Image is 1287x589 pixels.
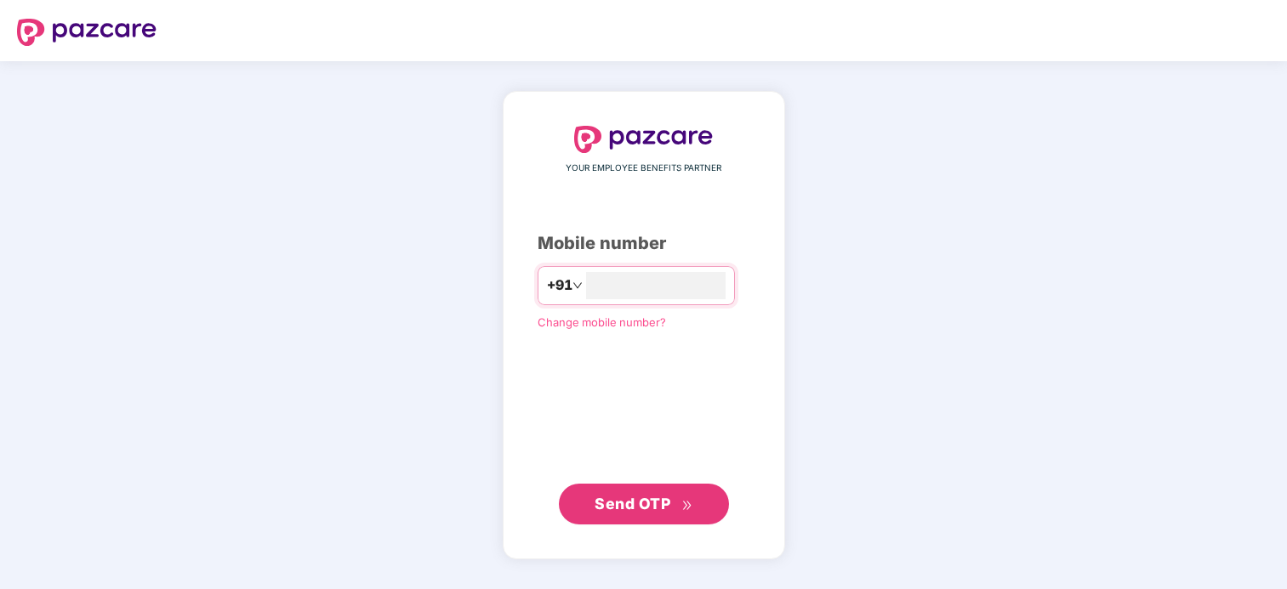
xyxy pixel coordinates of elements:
[681,500,692,511] span: double-right
[17,19,157,46] img: logo
[595,495,670,513] span: Send OTP
[572,280,583,291] span: down
[538,230,750,257] div: Mobile number
[559,484,729,524] button: Send OTPdouble-right
[574,126,714,153] img: logo
[547,275,572,296] span: +91
[538,315,666,329] a: Change mobile number?
[566,161,721,175] span: YOUR EMPLOYEE BENEFITS PARTNER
